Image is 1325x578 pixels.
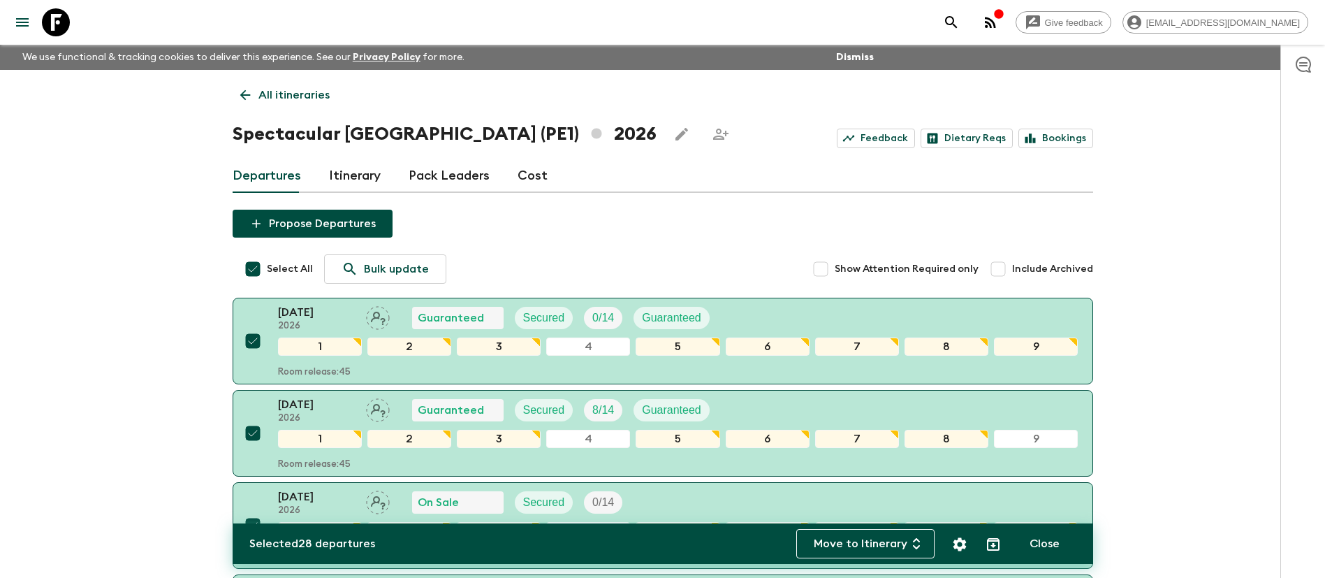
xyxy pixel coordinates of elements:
[233,210,393,238] button: Propose Departures
[1016,11,1111,34] a: Give feedback
[515,399,573,421] div: Secured
[367,430,451,448] div: 2
[249,535,375,552] p: Selected 28 departures
[233,482,1093,569] button: [DATE]2026Assign pack leaderOn SaleSecuredTrip Fill123456789Room release:45
[457,522,541,540] div: 3
[707,120,735,148] span: Share this itinerary
[937,8,965,36] button: search adventures
[726,430,810,448] div: 6
[815,338,899,356] div: 7
[592,310,614,326] p: 0 / 14
[515,307,573,329] div: Secured
[642,310,701,326] p: Guaranteed
[258,87,330,103] p: All itineraries
[278,304,355,321] p: [DATE]
[994,522,1078,540] div: 9
[515,491,573,514] div: Secured
[278,338,362,356] div: 1
[418,494,459,511] p: On Sale
[921,129,1013,148] a: Dietary Reqs
[592,494,614,511] p: 0 / 14
[726,522,810,540] div: 6
[233,120,657,148] h1: Spectacular [GEOGRAPHIC_DATA] (PE1) 2026
[8,8,36,36] button: menu
[835,262,979,276] span: Show Attention Required only
[726,338,810,356] div: 6
[324,254,446,284] a: Bulk update
[837,129,915,148] a: Feedback
[233,81,337,109] a: All itineraries
[636,338,719,356] div: 5
[518,159,548,193] a: Cost
[278,505,355,516] p: 2026
[668,120,696,148] button: Edit this itinerary
[367,338,451,356] div: 2
[796,529,935,558] button: Move to Itinerary
[815,522,899,540] div: 7
[592,402,614,419] p: 8 / 14
[17,45,470,70] p: We use functional & tracking cookies to deliver this experience. See our for more.
[233,390,1093,477] button: [DATE]2026Assign pack leaderGuaranteedSecuredTrip FillGuaranteed123456789Room release:45
[546,522,630,540] div: 4
[979,530,1007,558] button: Archive (Completed, Cancelled or Unsynced Departures only)
[366,403,390,414] span: Assign pack leader
[233,159,301,193] a: Departures
[546,338,630,356] div: 4
[366,310,390,321] span: Assign pack leader
[636,522,719,540] div: 5
[457,338,541,356] div: 3
[364,261,429,277] p: Bulk update
[905,338,988,356] div: 8
[523,494,565,511] p: Secured
[278,459,351,470] p: Room release: 45
[278,489,355,505] p: [DATE]
[353,52,420,62] a: Privacy Policy
[523,310,565,326] p: Secured
[1018,129,1093,148] a: Bookings
[523,402,565,419] p: Secured
[1013,529,1076,558] button: Close
[278,430,362,448] div: 1
[584,399,622,421] div: Trip Fill
[546,430,630,448] div: 4
[278,396,355,413] p: [DATE]
[278,367,351,378] p: Room release: 45
[905,522,988,540] div: 8
[329,159,381,193] a: Itinerary
[994,430,1078,448] div: 9
[584,307,622,329] div: Trip Fill
[267,262,313,276] span: Select All
[457,430,541,448] div: 3
[418,402,484,419] p: Guaranteed
[409,159,490,193] a: Pack Leaders
[278,413,355,424] p: 2026
[1139,17,1308,28] span: [EMAIL_ADDRESS][DOMAIN_NAME]
[833,48,877,67] button: Dismiss
[1037,17,1111,28] span: Give feedback
[278,522,362,540] div: 1
[642,402,701,419] p: Guaranteed
[1122,11,1308,34] div: [EMAIL_ADDRESS][DOMAIN_NAME]
[278,321,355,332] p: 2026
[418,310,484,326] p: Guaranteed
[366,495,390,506] span: Assign pack leader
[233,298,1093,384] button: [DATE]2026Assign pack leaderGuaranteedSecuredTrip FillGuaranteed123456789Room release:45
[367,522,451,540] div: 2
[905,430,988,448] div: 8
[636,430,719,448] div: 5
[946,530,974,558] button: Settings
[815,430,899,448] div: 7
[994,338,1078,356] div: 9
[1012,262,1093,276] span: Include Archived
[584,491,622,514] div: Trip Fill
